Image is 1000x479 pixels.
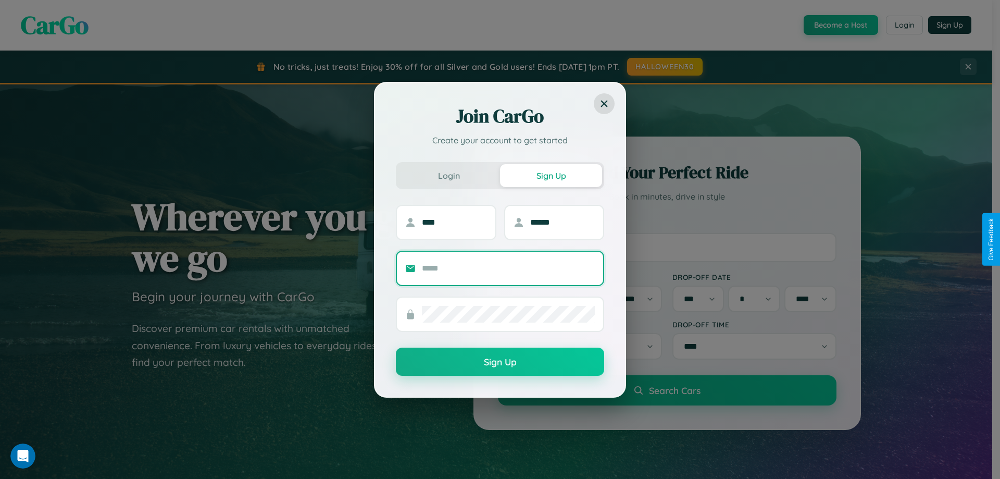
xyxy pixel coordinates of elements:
iframe: Intercom live chat [10,444,35,469]
button: Sign Up [500,164,602,187]
button: Login [398,164,500,187]
div: Give Feedback [988,218,995,261]
p: Create your account to get started [396,134,604,146]
button: Sign Up [396,348,604,376]
h2: Join CarGo [396,104,604,129]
